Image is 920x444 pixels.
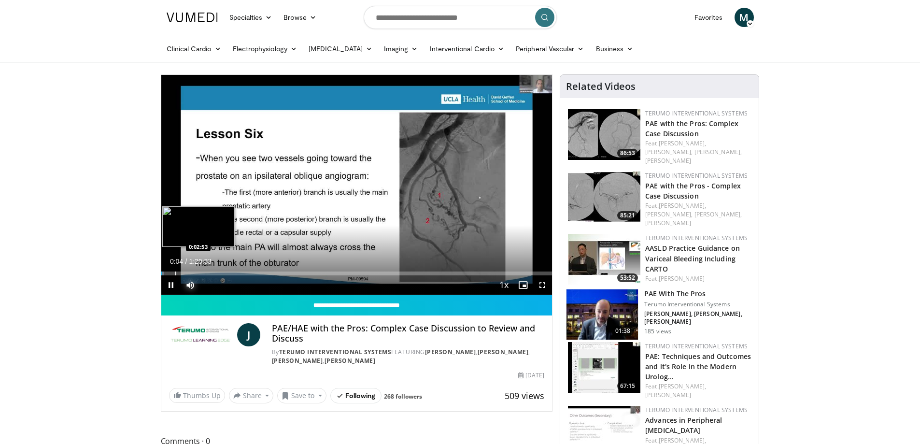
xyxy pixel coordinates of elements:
[568,342,640,393] a: 67:15
[644,328,671,335] p: 185 views
[659,201,706,210] a: [PERSON_NAME],
[617,273,638,282] span: 53:52
[167,13,218,22] img: VuMedi Logo
[659,274,705,283] a: [PERSON_NAME]
[568,109,640,160] img: 48030207-1c61-4b22-9de5-d5592b0ccd5b.150x105_q85_crop-smart_upscale.jpg
[185,258,187,265] span: /
[224,8,278,27] a: Specialties
[644,301,753,308] p: Terumo Interventional Systems
[617,211,638,220] span: 85:21
[645,352,751,381] a: PAE: Techniques and Outcomes and it's Role in the Modern Urolog…
[277,388,326,403] button: Save to
[645,219,691,227] a: [PERSON_NAME]
[645,157,691,165] a: [PERSON_NAME]
[568,234,640,285] img: d458a976-084f-4cc6-99db-43f8cfe48950.150x105_q85_crop-smart_upscale.jpg
[424,39,510,58] a: Interventional Cardio
[272,323,544,344] h4: PAE/HAE with the Pros: Complex Case Discussion to Review and Discuss
[568,342,640,393] img: 93e049e9-62b1-41dc-8150-a6ce6f366562.150x105_q85_crop-smart_upscale.jpg
[645,201,751,228] div: Feat.
[425,348,476,356] a: [PERSON_NAME]
[659,139,706,147] a: [PERSON_NAME],
[645,406,748,414] a: Terumo Interventional Systems
[644,289,753,299] h3: PAE With The Pros
[659,382,706,390] a: [PERSON_NAME],
[645,172,748,180] a: Terumo Interventional Systems
[237,323,260,346] a: J
[378,39,424,58] a: Imaging
[181,275,200,295] button: Mute
[645,148,693,156] a: [PERSON_NAME],
[478,348,529,356] a: [PERSON_NAME]
[229,388,274,403] button: Share
[272,357,323,365] a: [PERSON_NAME]
[162,206,235,247] img: image.jpeg
[645,181,741,201] a: PAE with the Pros - Complex Case Discussion
[617,149,638,158] span: 86:53
[645,210,693,218] a: [PERSON_NAME],
[645,139,751,165] div: Feat.
[384,392,422,401] a: 268 followers
[566,289,753,340] a: 01:38 PAE With The Pros Terumo Interventional Systems [PERSON_NAME], [PERSON_NAME], [PERSON_NAME]...
[694,148,742,156] a: [PERSON_NAME],
[161,39,227,58] a: Clinical Cardio
[189,258,212,265] span: 1:20:33
[617,382,638,390] span: 67:15
[505,390,544,401] span: 509 views
[645,382,751,400] div: Feat.
[590,39,639,58] a: Business
[568,234,640,285] a: 53:52
[735,8,754,27] a: M
[518,371,544,380] div: [DATE]
[161,275,181,295] button: Pause
[170,258,183,265] span: 0:04
[566,81,636,92] h4: Related Videos
[169,323,233,346] img: Terumo Interventional Systems
[161,272,552,275] div: Progress Bar
[303,39,378,58] a: [MEDICAL_DATA]
[330,388,382,403] button: Following
[568,172,640,222] a: 85:21
[566,289,638,340] img: 9715e714-e860-404f-8564-9ff980d54d36.150x105_q85_crop-smart_upscale.jpg
[510,39,590,58] a: Peripheral Vascular
[568,109,640,160] a: 86:53
[689,8,729,27] a: Favorites
[694,210,742,218] a: [PERSON_NAME],
[161,75,552,295] video-js: Video Player
[272,348,544,365] div: By FEATURING , , ,
[533,275,552,295] button: Fullscreen
[494,275,513,295] button: Playback Rate
[645,391,691,399] a: [PERSON_NAME]
[645,415,722,435] a: Advances in Peripheral [MEDICAL_DATA]
[645,274,751,283] div: Feat.
[645,234,748,242] a: Terumo Interventional Systems
[645,119,738,138] a: PAE with the Pros: Complex Case Discussion
[645,342,748,350] a: Terumo Interventional Systems
[278,8,322,27] a: Browse
[279,348,392,356] a: Terumo Interventional Systems
[644,310,753,326] p: [PERSON_NAME], [PERSON_NAME], [PERSON_NAME]
[568,172,640,222] img: 2880b503-176d-42d6-8e25-38e0446d51c9.150x105_q85_crop-smart_upscale.jpg
[513,275,533,295] button: Enable picture-in-picture mode
[611,326,635,336] span: 01:38
[227,39,303,58] a: Electrophysiology
[645,109,748,117] a: Terumo Interventional Systems
[169,388,225,403] a: Thumbs Up
[364,6,557,29] input: Search topics, interventions
[325,357,376,365] a: [PERSON_NAME]
[645,243,740,273] a: AASLD Practice Guidance on Variceal Bleeding Including CARTO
